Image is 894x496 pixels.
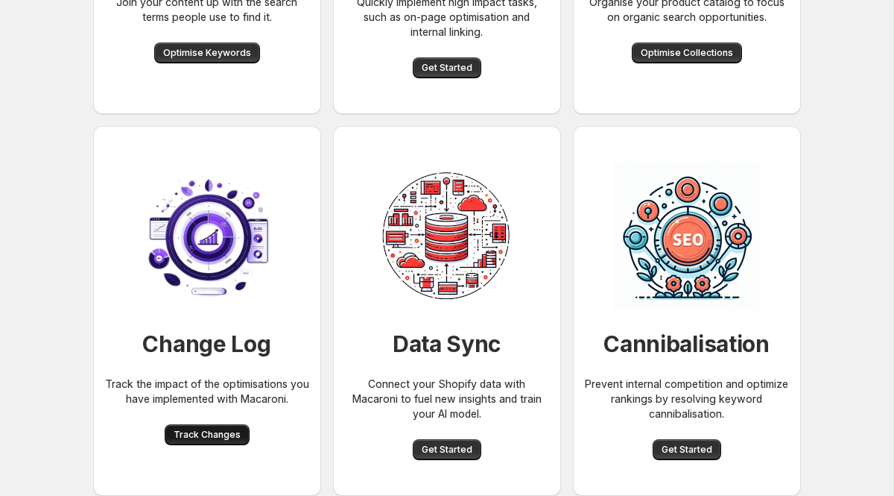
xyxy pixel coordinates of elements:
[133,162,282,311] img: Change log to view optimisations
[345,377,549,421] p: Connect your Shopify data with Macaroni to fuel new insights and train your AI model.
[163,47,251,59] span: Optimise Keywords
[154,43,260,63] button: Optimise Keywords
[632,43,742,63] button: Optimise Collections
[393,329,501,359] h1: Data Sync
[105,377,309,406] p: Track the impact of the optimisations you have implemented with Macaroni.
[641,47,733,59] span: Optimise Collections
[413,57,481,78] button: Get Started
[603,329,770,359] h1: Cannibalisation
[372,162,521,311] img: Data sycning from Shopify
[662,444,712,456] span: Get Started
[142,329,270,359] h1: Change Log
[422,62,472,74] span: Get Started
[165,424,250,445] button: Track Changes
[612,162,761,311] img: Cannibalisation for SEO of collections
[585,377,789,421] p: Prevent internal competition and optimize rankings by resolving keyword cannibalisation.
[422,444,472,456] span: Get Started
[174,429,241,441] span: Track Changes
[413,439,481,460] button: Get Started
[653,439,721,460] button: Get Started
